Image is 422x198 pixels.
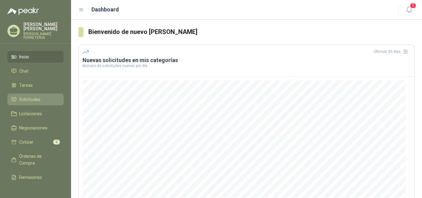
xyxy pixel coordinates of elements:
div: Últimos 30 días [374,47,411,57]
span: 1 [410,3,416,9]
span: Licitaciones [19,110,42,117]
a: Órdenes de Compra [7,150,64,169]
h3: Nuevas solicitudes en mis categorías [82,57,411,64]
a: Inicio [7,51,64,63]
span: Inicio [19,53,29,60]
h3: Bienvenido de nuevo [PERSON_NAME] [88,27,415,37]
a: Negociaciones [7,122,64,134]
span: Cotizar [19,139,33,145]
span: 6 [53,140,60,145]
a: Remisiones [7,171,64,183]
h1: Dashboard [91,5,119,14]
span: Chat [19,68,28,74]
a: Tareas [7,79,64,91]
button: 1 [403,4,415,15]
span: Remisiones [19,174,42,181]
span: Solicitudes [19,96,40,103]
p: [PERSON_NAME] FERRETERIA [23,32,64,40]
img: Logo peakr [7,7,39,15]
a: Solicitudes [7,94,64,105]
span: Órdenes de Compra [19,153,58,166]
p: Número de solicitudes nuevas por día [82,64,411,68]
span: Negociaciones [19,124,48,131]
a: Licitaciones [7,108,64,120]
p: [PERSON_NAME] [PERSON_NAME] [23,22,64,31]
span: Tareas [19,82,33,89]
a: Cotizar6 [7,136,64,148]
a: Chat [7,65,64,77]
